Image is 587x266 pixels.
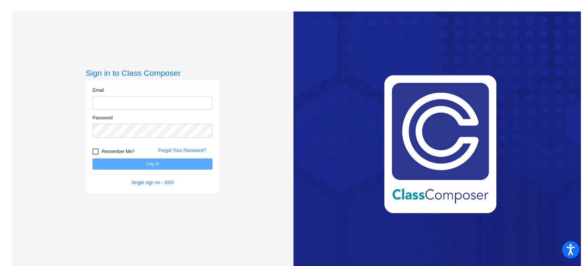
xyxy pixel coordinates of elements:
[158,148,206,153] a: Forgot Your Password?
[92,87,104,94] label: Email
[86,68,219,78] h3: Sign in to Class Composer
[102,147,135,156] span: Remember Me?
[131,180,174,185] a: Single sign on - SSO
[92,158,212,170] button: Log In
[92,114,113,121] label: Password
